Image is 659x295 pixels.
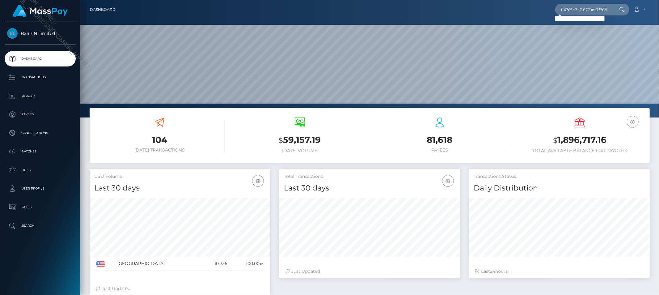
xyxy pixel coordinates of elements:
[474,183,645,194] h4: Daily Distribution
[234,134,365,147] h3: 59,157.19
[5,162,76,178] a: Links
[490,268,496,274] span: 24
[115,257,201,271] td: [GEOGRAPHIC_DATA]
[475,268,644,275] div: Last hours
[5,181,76,196] a: User Profile
[7,221,73,230] p: Search
[553,136,557,145] small: $
[374,134,505,146] h3: 81,618
[5,107,76,122] a: Payees
[234,148,365,153] h6: [DATE] Volume
[7,54,73,63] p: Dashboard
[7,203,73,212] p: Taxes
[374,147,505,153] h6: Payees
[5,125,76,141] a: Cancellations
[5,144,76,159] a: Batches
[96,285,264,292] div: Just Updated
[90,3,116,16] a: Dashboard
[514,148,645,153] h6: Total Available Balance for Payouts
[284,173,455,180] h5: Total Transactions
[7,73,73,82] p: Transactions
[7,110,73,119] p: Payees
[7,91,73,100] p: Ledger
[7,184,73,193] p: User Profile
[230,257,265,271] td: 100.00%
[5,51,76,66] a: Dashboard
[5,88,76,104] a: Ledger
[94,173,265,180] h5: USD Volume
[7,147,73,156] p: Batches
[5,218,76,233] a: Search
[94,147,225,153] h6: [DATE] Transactions
[94,134,225,146] h3: 104
[514,134,645,147] h3: 1,896,717.16
[96,261,105,267] img: US.png
[474,173,645,180] h5: Transactions Status
[7,165,73,175] p: Links
[7,128,73,138] p: Cancellations
[201,257,230,271] td: 10,736
[555,4,613,15] input: Search...
[94,183,265,194] h4: Last 30 days
[284,183,455,194] h4: Last 30 days
[279,136,283,145] small: $
[13,5,68,17] img: MassPay Logo
[5,70,76,85] a: Transactions
[285,268,454,275] div: Just Updated
[7,28,18,39] img: B2SPIN Limited
[5,199,76,215] a: Taxes
[5,31,76,36] span: B2SPIN Limited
